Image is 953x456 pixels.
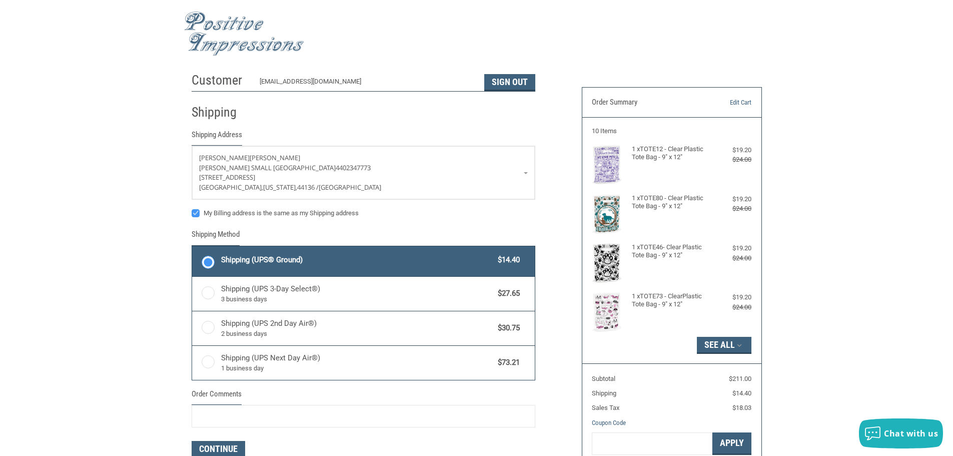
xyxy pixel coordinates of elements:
span: [GEOGRAPHIC_DATA], [199,183,263,192]
span: [GEOGRAPHIC_DATA] [319,183,381,192]
span: 3 business days [221,294,493,304]
h4: 1 x TOTE73 - ClearPlastic Tote Bag - 9" x 12" [632,292,709,309]
span: 2 business days [221,329,493,339]
legend: Shipping Method [192,229,240,245]
span: [STREET_ADDRESS] [199,173,255,182]
span: Shipping (UPS Next Day Air®) [221,352,493,373]
button: Chat with us [859,418,943,448]
span: 44136 / [297,183,319,192]
a: Enter or select a different address [192,146,535,199]
span: Shipping (UPS 3-Day Select®) [221,283,493,304]
div: [EMAIL_ADDRESS][DOMAIN_NAME] [260,77,474,91]
span: [US_STATE], [263,183,297,192]
span: $30.75 [493,322,520,334]
span: [PERSON_NAME] Small [GEOGRAPHIC_DATA] [199,163,336,172]
h2: Shipping [192,104,250,121]
span: $18.03 [732,404,751,411]
span: $14.40 [732,389,751,397]
span: [PERSON_NAME] [199,153,250,162]
span: $27.65 [493,288,520,299]
a: Edit Cart [700,98,751,108]
span: Sales Tax [592,404,619,411]
img: Positive Impressions [184,12,304,56]
button: See All [697,337,751,354]
span: Shipping [592,389,616,397]
div: $19.20 [711,194,751,204]
h4: 1 x TOTE12 - Clear Plastic Tote Bag - 9" x 12" [632,145,709,162]
div: $24.00 [711,155,751,165]
legend: Shipping Address [192,129,242,146]
button: Sign Out [484,74,535,91]
span: $73.21 [493,357,520,368]
h4: 1 x TOTE46- Clear Plastic Tote Bag - 9" x 12" [632,243,709,260]
span: $14.40 [493,254,520,266]
span: 4402347773 [336,163,371,172]
div: $19.20 [711,145,751,155]
span: Chat with us [884,428,938,439]
input: Gift Certificate or Coupon Code [592,432,712,455]
a: Coupon Code [592,419,626,426]
h3: Order Summary [592,98,700,108]
span: Shipping (UPS 2nd Day Air®) [221,318,493,339]
span: 1 business day [221,363,493,373]
div: $24.00 [711,302,751,312]
span: Subtotal [592,375,615,382]
span: [PERSON_NAME] [250,153,300,162]
h4: 1 x TOTE80 - Clear Plastic Tote Bag - 9" x 12" [632,194,709,211]
span: Shipping (UPS® Ground) [221,254,493,266]
div: $19.20 [711,243,751,253]
span: $211.00 [729,375,751,382]
div: $24.00 [711,204,751,214]
div: $19.20 [711,292,751,302]
label: My Billing address is the same as my Shipping address [192,209,535,217]
button: Apply [712,432,751,455]
legend: Order Comments [192,388,242,405]
div: $24.00 [711,253,751,263]
h3: 10 Items [592,127,751,135]
h2: Customer [192,72,250,89]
